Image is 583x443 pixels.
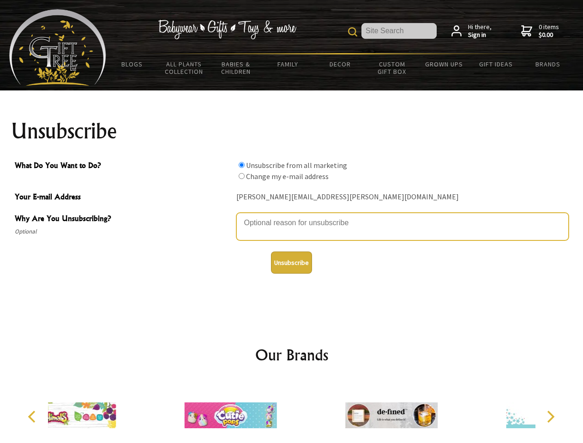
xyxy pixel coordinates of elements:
span: What Do You Want to Do? [15,160,232,173]
h2: Our Brands [18,344,565,366]
button: Previous [23,407,43,427]
label: Change my e-mail address [246,172,329,181]
textarea: Why Are You Unsubscribing? [236,213,569,240]
strong: $0.00 [539,31,559,39]
span: Why Are You Unsubscribing? [15,213,232,226]
a: Custom Gift Box [366,54,418,81]
span: Optional [15,226,232,237]
a: Hi there,Sign in [451,23,492,39]
input: What Do You Want to Do? [239,162,245,168]
a: 0 items$0.00 [521,23,559,39]
button: Unsubscribe [271,251,312,274]
img: product search [348,27,357,36]
label: Unsubscribe from all marketing [246,161,347,170]
img: Babyware - Gifts - Toys and more... [9,9,106,86]
a: Family [262,54,314,74]
a: Brands [522,54,574,74]
h1: Unsubscribe [11,120,572,142]
a: BLOGS [106,54,158,74]
a: Babies & Children [210,54,262,81]
div: [PERSON_NAME][EMAIL_ADDRESS][PERSON_NAME][DOMAIN_NAME] [236,190,569,204]
span: Hi there, [468,23,492,39]
input: What Do You Want to Do? [239,173,245,179]
a: Decor [314,54,366,74]
button: Next [540,407,560,427]
span: Your E-mail Address [15,191,232,204]
span: 0 items [539,23,559,39]
img: Babywear - Gifts - Toys & more [158,20,296,39]
strong: Sign in [468,31,492,39]
a: Gift Ideas [470,54,522,74]
input: Site Search [361,23,437,39]
a: All Plants Collection [158,54,210,81]
a: Grown Ups [418,54,470,74]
